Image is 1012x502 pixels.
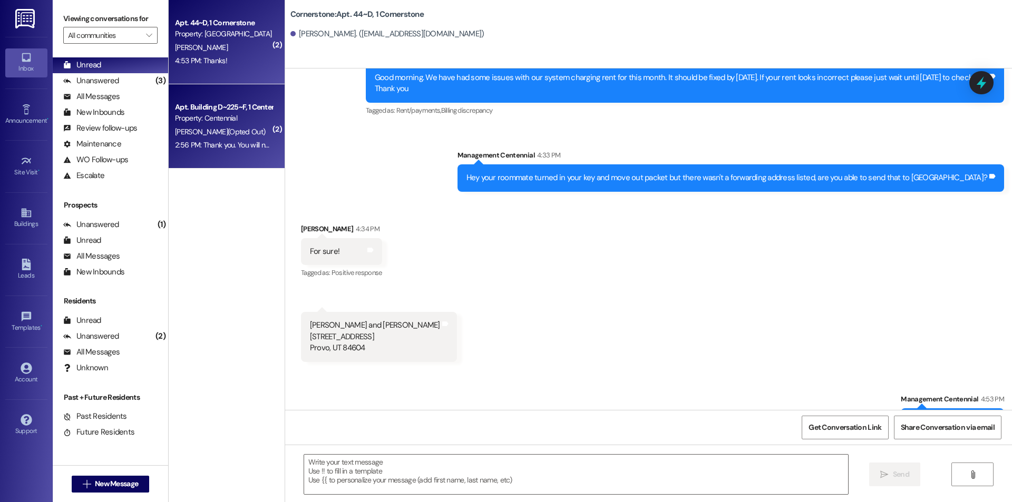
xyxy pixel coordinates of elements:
[53,200,168,211] div: Prospects
[175,28,273,40] div: Property: [GEOGRAPHIC_DATA]
[83,480,91,488] i: 
[332,268,382,277] span: Positive response
[63,427,134,438] div: Future Residents
[146,31,152,40] i: 
[441,106,493,115] span: Billing discrepancy
[63,411,127,422] div: Past Residents
[375,72,987,95] div: Good morning. We have had some issues with our system charging rent for this month. It should be ...
[869,462,920,486] button: Send
[53,296,168,307] div: Residents
[809,422,881,433] span: Get Conversation Link
[290,9,424,20] b: Cornerstone: Apt. 44~D, 1 Cornerstone
[68,27,141,44] input: All communities
[466,172,988,183] div: Hey your roommate turned in your key and move out packet but there wasn't a forwarding address li...
[901,393,1004,408] div: Management Centennial
[366,103,1004,118] div: Tagged as:
[290,28,484,40] div: [PERSON_NAME]. ([EMAIL_ADDRESS][DOMAIN_NAME])
[175,43,228,52] span: [PERSON_NAME]
[63,331,119,342] div: Unanswered
[894,416,1001,439] button: Share Conversation via email
[15,9,37,28] img: ResiDesk Logo
[63,347,120,358] div: All Messages
[95,478,138,489] span: New Message
[301,223,382,238] div: [PERSON_NAME]
[5,255,47,284] a: Leads
[310,320,440,353] div: [PERSON_NAME] and [PERSON_NAME] [STREET_ADDRESS] Provo, UT 84604
[353,223,379,234] div: 4:34 PM
[38,167,40,174] span: •
[175,56,227,65] div: 4:53 PM: Thanks!
[153,328,168,344] div: (2)
[63,123,137,134] div: Review follow-ups
[63,219,119,230] div: Unanswered
[5,411,47,439] a: Support
[63,75,119,86] div: Unanswered
[63,251,120,262] div: All Messages
[72,476,150,493] button: New Message
[893,469,909,480] span: Send
[310,246,339,257] div: For sure!
[47,115,48,123] span: •
[153,73,168,89] div: (3)
[63,11,158,27] label: Viewing conversations for
[63,315,101,326] div: Unread
[155,216,168,233] div: (1)
[63,91,120,102] div: All Messages
[175,102,273,113] div: Apt. Building D~225~F, 1 Centennial
[534,150,560,161] div: 4:33 PM
[63,235,101,246] div: Unread
[969,470,977,479] i: 
[63,170,104,181] div: Escalate
[63,267,124,278] div: New Inbounds
[41,322,42,330] span: •
[978,393,1004,405] div: 4:53 PM
[63,60,101,71] div: Unread
[301,265,382,280] div: Tagged as:
[175,17,273,28] div: Apt. 44~D, 1 Cornerstone
[63,139,121,150] div: Maintenance
[396,106,441,115] span: Rent/payments ,
[802,416,888,439] button: Get Conversation Link
[63,154,128,165] div: WO Follow-ups
[53,392,168,403] div: Past + Future Residents
[5,48,47,77] a: Inbox
[5,204,47,232] a: Buildings
[5,152,47,181] a: Site Visit •
[175,140,675,150] div: 2:56 PM: Thank you. You will no longer receive texts from this thread. Please reply with 'UNSTOP'...
[63,107,124,118] div: New Inbounds
[175,113,273,124] div: Property: Centennial
[5,359,47,388] a: Account
[901,422,995,433] span: Share Conversation via email
[5,308,47,336] a: Templates •
[880,470,888,479] i: 
[175,127,265,136] span: [PERSON_NAME] (Opted Out)
[63,362,108,373] div: Unknown
[458,150,1005,164] div: Management Centennial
